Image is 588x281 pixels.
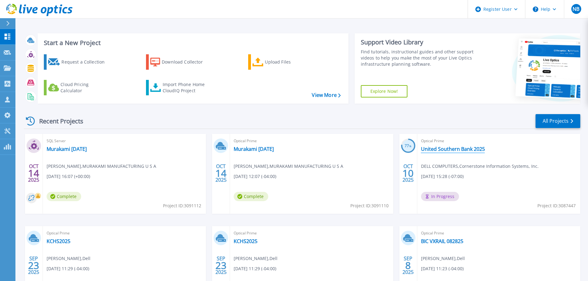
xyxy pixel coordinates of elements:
span: Complete [234,192,268,201]
span: 14 [28,171,39,176]
span: Optical Prime [421,138,577,144]
a: KCHS2025 [234,238,257,244]
a: Request a Collection [44,54,113,70]
span: Optical Prime [234,230,389,237]
span: DELL COMPUTERS , Cornerstone Information Systems, Inc. [421,163,539,170]
span: Project ID: 3091110 [350,202,389,209]
div: Request a Collection [61,56,111,68]
div: Cloud Pricing Calculator [60,81,110,94]
span: [DATE] 12:07 (-04:00) [234,173,276,180]
div: OCT 2025 [402,162,414,184]
span: [DATE] 11:29 (-04:00) [47,265,89,272]
span: 14 [215,171,227,176]
div: SEP 2025 [215,254,227,277]
div: SEP 2025 [28,254,40,277]
span: Optical Prime [234,138,389,144]
span: 10 [402,171,414,176]
span: [DATE] 11:23 (-04:00) [421,265,464,272]
span: Project ID: 3087447 [537,202,576,209]
span: % [409,144,411,148]
span: [DATE] 16:07 (+00:00) [47,173,90,180]
span: [DATE] 11:29 (-04:00) [234,265,276,272]
span: Project ID: 3091112 [163,202,201,209]
a: KCHS2025 [47,238,70,244]
a: BIC VXRAIL 082825 [421,238,463,244]
div: OCT 2025 [28,162,40,184]
div: Find tutorials, instructional guides and other support videos to help you make the most of your L... [361,49,476,67]
a: Explore Now! [361,85,408,97]
span: 8 [405,263,411,268]
a: Download Collector [146,54,215,70]
div: Download Collector [162,56,211,68]
span: [PERSON_NAME] , Dell [47,255,90,262]
div: OCT 2025 [215,162,227,184]
a: Cloud Pricing Calculator [44,80,113,95]
a: United Southern Bank 2025 [421,146,485,152]
span: NB [573,6,579,11]
span: [PERSON_NAME] , Dell [234,255,277,262]
div: Upload Files [265,56,314,68]
a: Upload Files [248,54,317,70]
a: View More [312,92,340,98]
span: Complete [47,192,81,201]
span: [PERSON_NAME] , MURAKAMI MANUFACTURING U S A [47,163,156,170]
a: Murakami [DATE] [47,146,87,152]
div: Recent Projects [24,114,92,129]
div: Support Video Library [361,38,476,46]
div: SEP 2025 [402,254,414,277]
div: Import Phone Home CloudIQ Project [163,81,211,94]
a: All Projects [536,114,580,128]
span: 23 [28,263,39,268]
span: Optical Prime [421,230,577,237]
h3: 77 [401,143,415,150]
a: Murakami [DATE] [234,146,274,152]
span: [PERSON_NAME] , Dell [421,255,465,262]
span: Optical Prime [47,230,202,237]
span: [PERSON_NAME] , MURAKAMI MANUFACTURING U S A [234,163,343,170]
h3: Start a New Project [44,39,340,46]
span: 23 [215,263,227,268]
span: SQL Server [47,138,202,144]
span: [DATE] 15:28 (-07:00) [421,173,464,180]
span: In Progress [421,192,459,201]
